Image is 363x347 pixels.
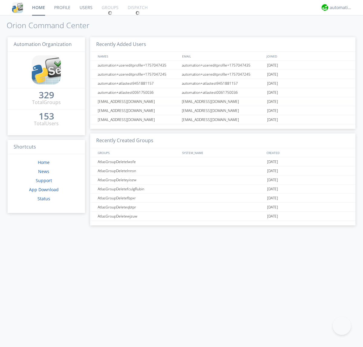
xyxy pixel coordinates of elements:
span: [DATE] [267,175,278,185]
a: automation+atlastest9451881157automation+atlastest9451881157[DATE] [90,79,355,88]
a: App Download [29,187,59,192]
img: spin.svg [136,11,140,15]
a: AtlasGroupDeleteqbtpr[DATE] [90,203,355,212]
span: [DATE] [267,194,278,203]
span: [DATE] [267,212,278,221]
a: automation+usereditprofile+1757047245automation+usereditprofile+1757047245[DATE] [90,70,355,79]
a: automation+atlastest0061750036automation+atlastest0061750036[DATE] [90,88,355,97]
span: [DATE] [267,79,278,88]
span: Automation Organization [14,41,72,47]
span: [DATE] [267,185,278,194]
h3: Recently Created Groups [90,133,355,148]
div: SYSTEM_NAME [181,148,265,157]
a: Support [36,178,52,183]
a: [EMAIL_ADDRESS][DOMAIN_NAME][EMAIL_ADDRESS][DOMAIN_NAME][DATE] [90,97,355,106]
div: Total Groups [32,99,61,106]
a: AtlasGroupDeleteyiozw[DATE] [90,175,355,185]
div: automation+usereditprofile+1757047245 [180,70,266,79]
div: automation+atlastest0061750036 [180,88,266,97]
div: [EMAIL_ADDRESS][DOMAIN_NAME] [96,115,180,124]
div: 153 [39,113,54,119]
div: [EMAIL_ADDRESS][DOMAIN_NAME] [96,97,180,106]
a: 329 [39,92,54,99]
img: d2d01cd9b4174d08988066c6d424eccd [322,4,328,11]
span: [DATE] [267,97,278,106]
div: automation+atlastest9451881157 [180,79,266,88]
div: [EMAIL_ADDRESS][DOMAIN_NAME] [180,115,266,124]
div: automation+atlastest0061750036 [96,88,180,97]
div: EMAIL [181,52,265,61]
div: AtlasGroupDeleteyiozw [96,175,180,184]
h3: Recently Added Users [90,37,355,52]
div: NAMES [96,52,179,61]
a: AtlasGroupDeletelwsfe[DATE] [90,157,355,166]
span: [DATE] [267,61,278,70]
div: CREATED [265,148,350,157]
div: automation+usereditprofile+1757047245 [96,70,180,79]
div: GROUPS [96,148,179,157]
a: AtlasGroupDeletewjzuw[DATE] [90,212,355,221]
div: Total Users [34,120,59,127]
a: [EMAIL_ADDRESS][DOMAIN_NAME][EMAIL_ADDRESS][DOMAIN_NAME][DATE] [90,106,355,115]
a: automation+usereditprofile+1757047435automation+usereditprofile+1757047435[DATE] [90,61,355,70]
span: [DATE] [267,166,278,175]
div: automation+usereditprofile+1757047435 [180,61,266,70]
img: spin.svg [108,11,112,15]
div: AtlasGroupDeletelwsfe [96,157,180,166]
span: [DATE] [267,88,278,97]
a: AtlasGroupDeletelnnsn[DATE] [90,166,355,175]
a: AtlasGroupDeletefculgRubin[DATE] [90,185,355,194]
a: News [38,169,49,174]
div: AtlasGroupDeletefculgRubin [96,185,180,193]
div: [EMAIL_ADDRESS][DOMAIN_NAME] [96,106,180,115]
div: AtlasGroupDeletewjzuw [96,212,180,221]
div: AtlasGroupDeletelnnsn [96,166,180,175]
div: automation+atlastest9451881157 [96,79,180,88]
div: automation+usereditprofile+1757047435 [96,61,180,70]
div: automation+atlas [330,5,352,11]
span: [DATE] [267,70,278,79]
a: Status [38,196,50,201]
h3: Shortcuts [8,140,85,155]
iframe: Toggle Customer Support [333,317,351,335]
div: 329 [39,92,54,98]
img: cddb5a64eb264b2086981ab96f4c1ba7 [32,55,61,84]
span: [DATE] [267,115,278,124]
span: [DATE] [267,157,278,166]
div: AtlasGroupDeletefbpxr [96,194,180,202]
a: [EMAIL_ADDRESS][DOMAIN_NAME][EMAIL_ADDRESS][DOMAIN_NAME][DATE] [90,115,355,124]
a: 153 [39,113,54,120]
a: Home [38,159,50,165]
div: JOINED [265,52,350,61]
div: [EMAIL_ADDRESS][DOMAIN_NAME] [180,97,266,106]
div: [EMAIL_ADDRESS][DOMAIN_NAME] [180,106,266,115]
img: cddb5a64eb264b2086981ab96f4c1ba7 [12,2,23,13]
a: AtlasGroupDeletefbpxr[DATE] [90,194,355,203]
span: [DATE] [267,106,278,115]
span: [DATE] [267,203,278,212]
div: AtlasGroupDeleteqbtpr [96,203,180,211]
